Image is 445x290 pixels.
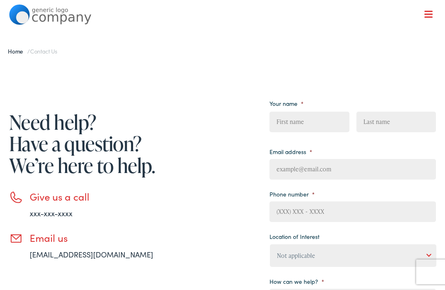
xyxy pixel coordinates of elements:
label: Phone number [269,190,315,198]
a: xxx-xxx-xxxx [30,208,73,218]
input: First name [269,112,349,132]
a: [EMAIL_ADDRESS][DOMAIN_NAME] [30,249,153,260]
label: Email address [269,148,312,155]
label: Your name [269,100,304,107]
h1: Need help? Have a question? We’re here to help. [9,111,199,176]
span: Contact Us [30,47,57,55]
span: / [8,47,57,55]
input: example@email.com [269,159,436,180]
input: (XXX) XXX - XXXX [269,201,436,222]
a: What We Offer [15,33,436,58]
a: Home [8,47,27,55]
h3: Give us a call [30,191,199,203]
h3: Email us [30,232,199,244]
label: How can we help? [269,278,324,285]
input: Last name [356,112,436,132]
label: Location of Interest [269,233,319,240]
